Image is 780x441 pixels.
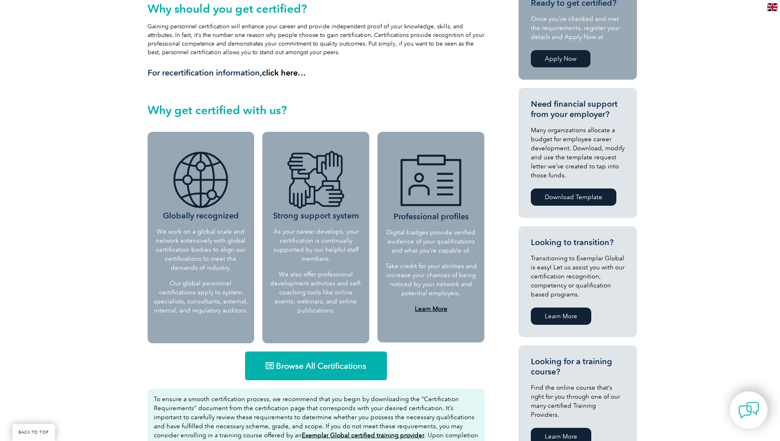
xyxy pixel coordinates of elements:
[148,2,485,78] div: Gaining personnel certification will enhance your career and provide independent proof of your kn...
[767,3,778,11] img: en
[531,383,625,419] p: Find the online course that’s right for you through one of our many certified Training Providers.
[154,149,248,221] h3: Globally recognized
[12,424,55,441] a: BACK TO TOP
[531,126,625,180] p: Many organizations allocate a budget for employee career development. Download, modify and use th...
[738,400,759,420] img: contact-chat.png
[531,14,625,41] p: Once you’ve checked and met the requirements, register your details and Apply Now at
[531,50,590,67] a: Apply Now
[148,103,485,117] h2: Why get certified with us?
[148,68,485,78] h3: For recertification information,
[268,270,363,315] p: We also offer professional development activities and self-coaching tools like online events, web...
[245,351,387,380] a: Browse All Certifications
[531,99,625,119] h3: Need financial support from your employer?
[262,68,306,78] a: click here…
[384,228,477,255] p: Digital badges provide verified evidence of your qualifications and what you’re capable of.
[276,362,366,370] span: Browse All Certifications
[154,279,248,315] p: Our global personnel certifications apply to system specialists, consultants, external, internal,...
[268,149,363,221] h3: Strong support system
[148,2,485,15] h2: Why should you get certified?
[384,262,477,298] p: Take credit for your abilities and increase your chances of being noticed by your network and pot...
[531,188,616,206] a: Download Template
[415,305,447,312] a: Learn More
[531,356,625,377] h3: Looking for a training course?
[531,237,625,248] h3: Looking to transition?
[531,308,591,325] a: Learn More
[384,150,477,222] h3: Professional profiles
[268,227,363,263] p: As your career develops, your certification is continually supported by our helpful staff members.
[302,432,424,439] a: Exemplar Global certified training provider
[531,254,625,299] p: Transitioning to Exemplar Global is easy! Let us assist you with our certification recognition, c...
[154,227,248,272] p: We work on a global scale and network extensively with global certification bodies to align our c...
